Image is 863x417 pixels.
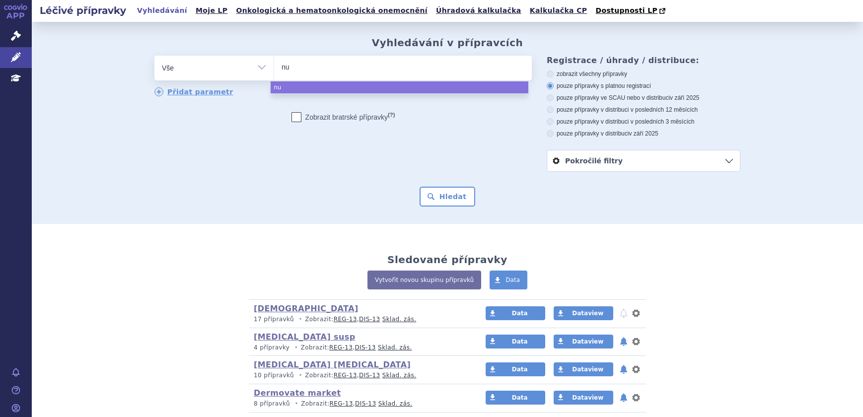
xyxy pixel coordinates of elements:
[505,277,520,283] span: Data
[619,307,629,319] button: notifikace
[572,366,603,373] span: Dataview
[547,150,740,171] a: Pokročilé filtry
[547,118,740,126] label: pouze přípravky v distribuci v posledních 3 měsících
[254,400,290,407] span: 8 přípravků
[254,304,359,313] a: [DEMOGRAPHIC_DATA]
[547,70,740,78] label: zobrazit všechny přípravky
[512,310,528,317] span: Data
[355,400,376,407] a: DIS-13
[490,271,527,289] a: Data
[291,112,395,122] label: Zobrazit bratrské přípravky
[330,400,353,407] a: REG-13
[254,372,294,379] span: 10 přípravků
[334,372,357,379] a: REG-13
[631,336,641,347] button: nastavení
[334,316,357,323] a: REG-13
[154,87,233,96] a: Přidat parametr
[554,335,613,348] a: Dataview
[433,4,524,17] a: Úhradová kalkulačka
[292,344,301,352] i: •
[670,94,699,101] span: v září 2025
[592,4,670,18] a: Dostupnosti LP
[572,310,603,317] span: Dataview
[254,360,411,369] a: [MEDICAL_DATA] [MEDICAL_DATA]
[32,3,134,17] h2: Léčivé přípravky
[619,363,629,375] button: notifikace
[378,400,413,407] a: Sklad. zás.
[486,335,545,348] a: Data
[631,307,641,319] button: nastavení
[512,366,528,373] span: Data
[547,82,740,90] label: pouze přípravky s platnou registrací
[254,388,341,398] a: Dermovate market
[254,400,467,408] p: Zobrazit: ,
[382,372,417,379] a: Sklad. zás.
[572,394,603,401] span: Dataview
[271,81,528,93] li: nu
[547,56,740,65] h3: Registrace / úhrady / distribuce:
[296,315,305,324] i: •
[512,338,528,345] span: Data
[329,344,353,351] a: REG-13
[547,106,740,114] label: pouze přípravky v distribuci v posledních 12 měsících
[254,316,294,323] span: 17 přípravků
[595,6,657,14] span: Dostupnosti LP
[619,336,629,347] button: notifikace
[486,306,545,320] a: Data
[387,254,507,266] h2: Sledované přípravky
[512,394,528,401] span: Data
[355,344,375,351] a: DIS-13
[359,316,380,323] a: DIS-13
[554,391,613,405] a: Dataview
[254,332,356,342] a: [MEDICAL_DATA] susp
[547,94,740,102] label: pouze přípravky ve SCAU nebo v distribuci
[629,130,658,137] span: v září 2025
[378,344,412,351] a: Sklad. zás.
[547,130,740,138] label: pouze přípravky v distribuci
[193,4,230,17] a: Moje LP
[254,315,467,324] p: Zobrazit: ,
[382,316,417,323] a: Sklad. zás.
[367,271,481,289] a: Vytvořit novou skupinu přípravků
[554,362,613,376] a: Dataview
[296,371,305,380] i: •
[134,4,190,17] a: Vyhledávání
[554,306,613,320] a: Dataview
[619,392,629,404] button: notifikace
[420,187,476,207] button: Hledat
[486,362,545,376] a: Data
[388,112,395,118] abbr: (?)
[372,37,523,49] h2: Vyhledávání v přípravcích
[486,391,545,405] a: Data
[233,4,431,17] a: Onkologická a hematoonkologická onemocnění
[631,392,641,404] button: nastavení
[527,4,590,17] a: Kalkulačka CP
[254,344,467,352] p: Zobrazit: ,
[572,338,603,345] span: Dataview
[254,344,289,351] span: 4 přípravky
[359,372,380,379] a: DIS-13
[254,371,467,380] p: Zobrazit: ,
[631,363,641,375] button: nastavení
[292,400,301,408] i: •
